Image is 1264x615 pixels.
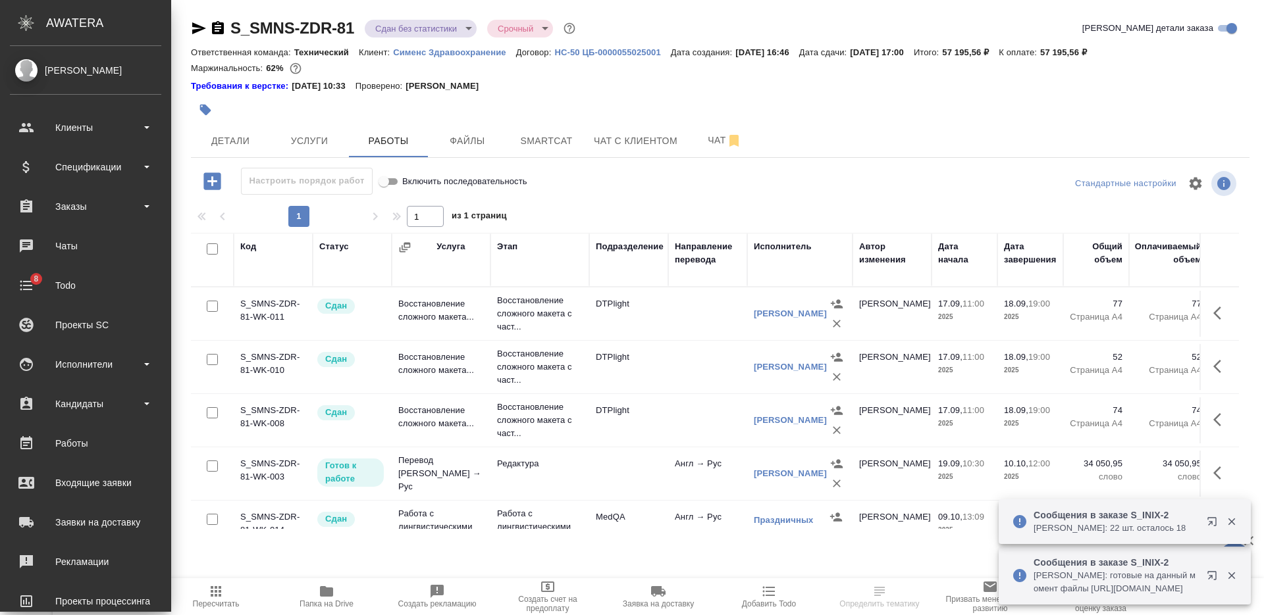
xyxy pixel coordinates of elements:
[161,578,271,615] button: Пересчитать
[799,47,850,57] p: Дата сдачи:
[859,240,925,266] div: Автор изменения
[191,95,220,124] button: Добавить тэг
[191,80,292,93] div: Нажми, чтобы открыть папку с инструкцией
[392,447,490,500] td: Перевод [PERSON_NAME] → Рус
[398,241,411,254] button: Сгруппировать
[1205,351,1237,382] button: Здесь прячутся важные кнопки
[10,591,161,611] div: Проекты процессинга
[319,240,349,253] div: Статус
[1136,457,1201,470] p: 34 050,95
[853,291,932,337] td: [PERSON_NAME]
[234,291,313,337] td: S_SMNS-ZDR-81-WK-011
[191,20,207,36] button: Скопировать ссылку для ЯМессенджера
[1136,351,1201,364] p: 52
[316,404,385,422] div: Менеджер проверил работу исполнителя, передает ее на следующий этап
[365,20,477,37] div: Сдан без статистики
[436,240,465,253] div: Услуга
[1034,556,1198,569] p: Сообщения в заказе S_INIX-2
[1136,297,1201,310] p: 77
[668,504,747,550] td: Англ → Рус
[938,417,991,430] p: 2025
[1004,299,1028,308] p: 18.09,
[210,20,226,36] button: Скопировать ссылку
[10,552,161,572] div: Рекламации
[271,578,382,615] button: Папка на Drive
[497,507,583,547] p: Работа с лингвистическими ресурсами (...
[671,47,735,57] p: Дата создания:
[240,240,256,253] div: Код
[962,458,984,468] p: 10:30
[392,291,490,337] td: Восстановление сложного макета...
[1004,458,1028,468] p: 10.10,
[675,240,741,266] div: Направление перевода
[1034,508,1198,522] p: Сообщения в заказе S_INIX-2
[10,315,161,335] div: Проекты SC
[1028,405,1050,415] p: 19:00
[1004,240,1057,266] div: Дата завершения
[10,236,161,256] div: Чаты
[287,60,304,77] button: 18092.50 RUB;
[853,397,932,443] td: [PERSON_NAME]
[594,133,677,149] span: Чат с клиентом
[1072,174,1180,194] div: split button
[1004,364,1057,377] p: 2025
[10,197,161,216] div: Заказы
[398,599,477,608] span: Создать рекламацию
[1070,240,1122,266] div: Общий объем
[827,401,847,420] button: Назначить
[10,473,161,493] div: Входящие заявки
[3,427,168,460] a: Работы
[516,47,555,57] p: Договор:
[962,512,984,522] p: 13:09
[1070,297,1122,310] p: 77
[194,168,230,195] button: Добавить работу
[754,468,827,478] a: [PERSON_NAME]
[1082,22,1213,35] span: [PERSON_NAME] детали заказа
[500,595,595,613] span: Создать счет на предоплату
[10,355,161,374] div: Исполнители
[1070,351,1122,364] p: 52
[999,47,1040,57] p: К оплате:
[316,297,385,315] div: Менеджер проверил работу исполнителя, передает ее на следующий этап
[492,578,603,615] button: Создать счет на предоплату
[230,19,354,37] a: S_SMNS-ZDR-81
[938,240,991,266] div: Дата начала
[824,578,935,615] button: Определить тематику
[962,299,984,308] p: 11:00
[357,133,420,149] span: Работы
[1070,457,1122,470] p: 34 050,95
[3,506,168,539] a: Заявки на доставку
[1028,352,1050,362] p: 19:00
[515,133,578,149] span: Smartcat
[1136,404,1201,417] p: 74
[589,291,668,337] td: DTPlight
[935,578,1045,615] button: Призвать менеджера по развитию
[10,512,161,532] div: Заявки на доставку
[10,433,161,453] div: Работы
[46,10,171,36] div: AWATERA
[234,397,313,443] td: S_SMNS-ZDR-81-WK-008
[1004,470,1057,483] p: 2025
[3,545,168,578] a: Рекламации
[1199,508,1230,540] button: Открыть в новой вкладке
[561,20,578,37] button: Доп статусы указывают на важность/срочность заказа
[1136,417,1201,430] p: Страница А4
[754,362,827,372] a: [PERSON_NAME]
[1070,404,1122,417] p: 74
[10,276,161,295] div: Todo
[850,47,914,57] p: [DATE] 17:00
[402,175,527,188] span: Включить последовательность
[1070,417,1122,430] p: Страница А4
[1004,310,1057,324] p: 2025
[234,504,313,550] td: S_SMNS-ZDR-81-WK-014
[1135,240,1201,266] div: Оплачиваемый объем
[1070,310,1122,324] p: Страница А4
[827,420,847,440] button: Удалить
[1211,171,1239,196] span: Посмотреть информацию
[942,47,999,57] p: 57 195,56 ₽
[714,578,824,615] button: Добавить Todo
[853,451,932,497] td: [PERSON_NAME]
[603,578,714,615] button: Заявка на доставку
[826,527,846,547] button: Удалить
[589,397,668,443] td: DTPlight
